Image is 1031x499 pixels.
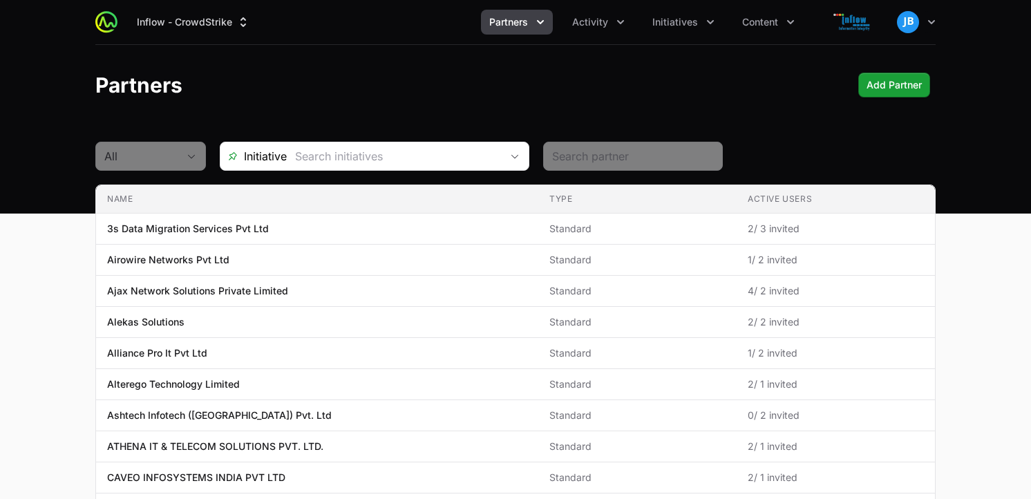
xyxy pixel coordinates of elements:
[644,10,723,35] button: Initiatives
[552,148,714,164] input: Search partner
[549,284,726,298] span: Standard
[748,471,924,484] span: 2 / 1 invited
[820,8,886,36] img: Inflow
[897,11,919,33] img: Jimish Bhavsar
[107,408,332,422] p: Ashtech Infotech ([GEOGRAPHIC_DATA]) Pvt. Ltd
[549,222,726,236] span: Standard
[858,73,930,97] div: Primary actions
[107,222,269,236] p: 3s Data Migration Services Pvt Ltd
[220,148,287,164] span: Initiative
[748,377,924,391] span: 2 / 1 invited
[107,253,229,267] p: Airowire Networks Pvt Ltd
[107,284,288,298] p: Ajax Network Solutions Private Limited
[549,408,726,422] span: Standard
[96,185,538,214] th: Name
[858,73,930,97] button: Add Partner
[107,346,207,360] p: Alliance Pro It Pvt Ltd
[549,346,726,360] span: Standard
[104,148,178,164] div: All
[748,408,924,422] span: 0 / 2 invited
[549,377,726,391] span: Standard
[117,10,803,35] div: Main navigation
[501,142,529,170] div: Open
[572,15,608,29] span: Activity
[95,11,117,33] img: ActivitySource
[748,315,924,329] span: 2 / 2 invited
[287,142,501,170] input: Search initiatives
[481,10,553,35] div: Partners menu
[867,77,922,93] span: Add Partner
[748,253,924,267] span: 1 / 2 invited
[564,10,633,35] div: Activity menu
[549,315,726,329] span: Standard
[737,185,935,214] th: Active Users
[644,10,723,35] div: Initiatives menu
[107,377,240,391] p: Alterego Technology Limited
[107,315,185,329] p: Alekas Solutions
[107,471,285,484] p: CAVEO INFOSYSTEMS INDIA PVT LTD
[652,15,698,29] span: Initiatives
[481,10,553,35] button: Partners
[748,284,924,298] span: 4 / 2 invited
[129,10,258,35] button: Inflow - CrowdStrike
[489,15,528,29] span: Partners
[564,10,633,35] button: Activity
[129,10,258,35] div: Supplier switch menu
[742,15,778,29] span: Content
[549,471,726,484] span: Standard
[748,440,924,453] span: 2 / 1 invited
[549,440,726,453] span: Standard
[107,440,323,453] p: ATHENA IT & TELECOM SOLUTIONS PVT. LTD.
[549,253,726,267] span: Standard
[734,10,803,35] button: Content
[748,346,924,360] span: 1 / 2 invited
[538,185,737,214] th: Type
[96,142,205,170] button: All
[95,73,182,97] h1: Partners
[734,10,803,35] div: Content menu
[748,222,924,236] span: 2 / 3 invited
